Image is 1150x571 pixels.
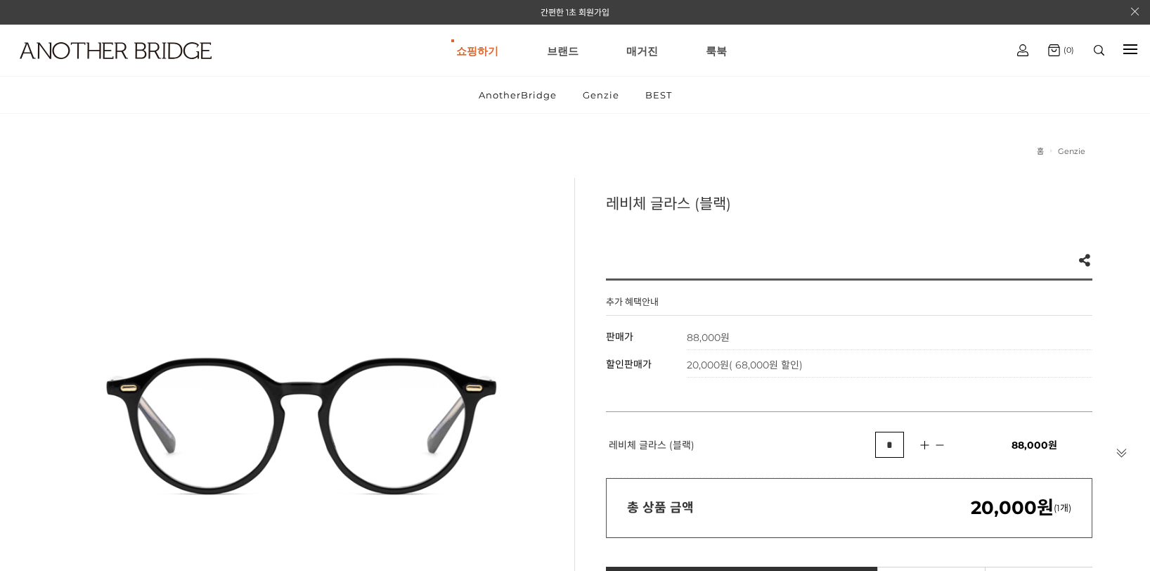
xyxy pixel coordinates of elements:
[1012,439,1057,451] span: 88,000원
[729,359,803,371] span: ( 68,000원 할인)
[7,42,179,94] a: logo
[914,438,935,452] img: 수량증가
[1060,45,1074,55] span: (0)
[606,412,874,478] td: 레비체 글라스 (블랙)
[1017,44,1028,56] img: cart
[1048,44,1060,56] img: cart
[456,25,498,76] a: 쇼핑하기
[606,358,652,371] span: 할인판매가
[20,42,212,59] img: logo
[606,295,659,315] h4: 추가 혜택안내
[1058,146,1085,156] a: Genzie
[687,359,803,371] span: 20,000원
[1094,45,1104,56] img: search
[971,496,1054,519] em: 20,000원
[1037,146,1044,156] a: 홈
[633,77,684,113] a: BEST
[930,439,949,451] img: 수량감소
[687,331,730,344] strong: 88,000원
[606,331,633,343] span: 판매가
[706,25,727,76] a: 룩북
[571,77,631,113] a: Genzie
[467,77,569,113] a: AnotherBridge
[1048,44,1074,56] a: (0)
[627,500,694,515] strong: 총 상품 금액
[541,7,609,18] a: 간편한 1초 회원가입
[547,25,579,76] a: 브랜드
[606,192,1092,213] h3: 레비체 글라스 (블랙)
[626,25,658,76] a: 매거진
[971,502,1071,513] span: (1개)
